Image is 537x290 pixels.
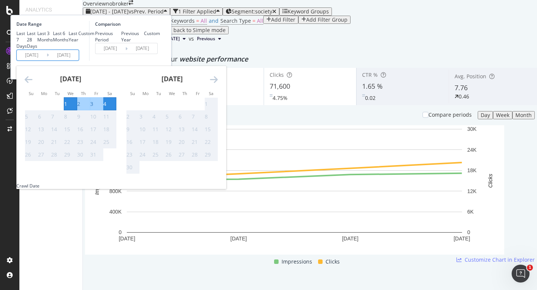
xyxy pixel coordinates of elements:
[192,151,198,158] div: 28
[25,113,28,120] div: 5
[126,138,132,146] div: 16
[77,110,90,123] td: Not available. Thursday, October 9, 2025
[90,113,96,120] div: 10
[27,30,37,49] div: Last 28 Days
[205,100,208,108] div: 1
[55,91,60,96] small: Tu
[271,17,295,23] div: Add Filter
[64,110,77,123] td: Not available. Wednesday, October 8, 2025
[64,123,77,136] td: Not available. Wednesday, October 15, 2025
[81,91,86,96] small: Th
[153,113,156,120] div: 4
[16,30,27,49] div: Last 7 Days
[257,17,263,24] span: All
[493,111,512,119] button: Week
[162,34,189,43] button: [DATE]
[205,113,208,120] div: 8
[64,98,77,110] td: Selected as start date. Wednesday, October 1, 2025
[25,136,38,148] td: Not available. Sunday, October 19, 2025
[126,161,139,174] td: Not available. Sunday, November 30, 2025
[37,30,53,43] div: Last 3 Months
[179,113,182,120] div: 6
[365,94,376,102] div: 0.02
[25,126,31,133] div: 12
[179,151,185,158] div: 27
[192,113,195,120] div: 7
[465,256,535,264] span: Customize Chart in Explorer
[467,188,477,194] text: 12K
[25,148,38,161] td: Not available. Sunday, October 26, 2025
[103,113,109,120] div: 11
[205,138,211,146] div: 22
[515,112,532,118] div: Month
[169,91,175,96] small: We
[205,110,218,123] td: Not available. Saturday, November 8, 2025
[270,94,273,97] img: Equal
[142,91,149,96] small: Mo
[130,91,135,96] small: Su
[90,138,96,146] div: 24
[178,9,216,15] div: 1 Filter Applied
[38,113,41,120] div: 6
[77,123,90,136] td: Not available. Thursday, October 16, 2025
[467,167,477,173] text: 18K
[455,83,468,92] span: 7.76
[16,183,40,189] div: Crawl Date
[103,123,116,136] td: Not available. Saturday, October 18, 2025
[103,126,109,133] div: 18
[103,136,116,148] td: Not available. Saturday, October 25, 2025
[166,151,172,158] div: 26
[166,126,172,133] div: 12
[90,110,103,123] td: Not available. Friday, October 10, 2025
[38,151,44,158] div: 27
[83,54,537,64] div: Detect big movements in your
[83,7,170,16] button: [DATE] - [DATE]vsPrev. Period
[51,136,64,148] td: Not available. Tuesday, October 21, 2025
[103,100,106,108] div: 4
[126,136,139,148] td: Not available. Sunday, November 16, 2025
[166,123,179,136] td: Not available. Wednesday, November 12, 2025
[481,112,490,118] div: Day
[192,138,198,146] div: 21
[77,148,90,161] td: Not available. Thursday, October 30, 2025
[179,110,192,123] td: Not available. Thursday, November 6, 2025
[64,113,67,120] div: 8
[166,113,169,120] div: 5
[144,30,160,37] div: Custom
[153,110,166,123] td: Not available. Tuesday, November 4, 2025
[103,110,116,123] td: Not available. Saturday, October 11, 2025
[512,265,530,283] iframe: Intercom live chat
[25,151,31,158] div: 26
[95,30,121,43] div: Previous Period
[139,138,145,146] div: 17
[306,17,348,23] div: Add Filter Group
[126,126,129,133] div: 9
[232,8,272,15] span: Segment: society
[478,111,493,119] button: Day
[16,66,226,183] div: Calendar
[270,71,284,78] span: Clicks
[38,136,51,148] td: Not available. Monday, October 20, 2025
[94,91,98,96] small: Fr
[77,151,83,158] div: 30
[205,148,218,161] td: Not available. Saturday, November 29, 2025
[153,151,158,158] div: 25
[153,148,166,161] td: Not available. Tuesday, November 25, 2025
[90,126,96,133] div: 17
[209,91,213,96] small: Sa
[205,151,211,158] div: 29
[196,17,199,24] span: =
[69,30,78,43] div: Last Year
[230,236,247,242] text: [DATE]
[170,17,195,24] span: Keywords
[156,27,226,33] div: Switch back to Simple mode
[121,30,144,43] div: Previous Year
[51,148,64,161] td: Not available. Tuesday, October 28, 2025
[77,138,83,146] div: 23
[77,100,80,108] div: 2
[107,91,112,96] small: Sa
[166,138,172,146] div: 19
[25,13,76,22] div: RealKeywords
[153,26,229,34] button: Switch back to Simple mode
